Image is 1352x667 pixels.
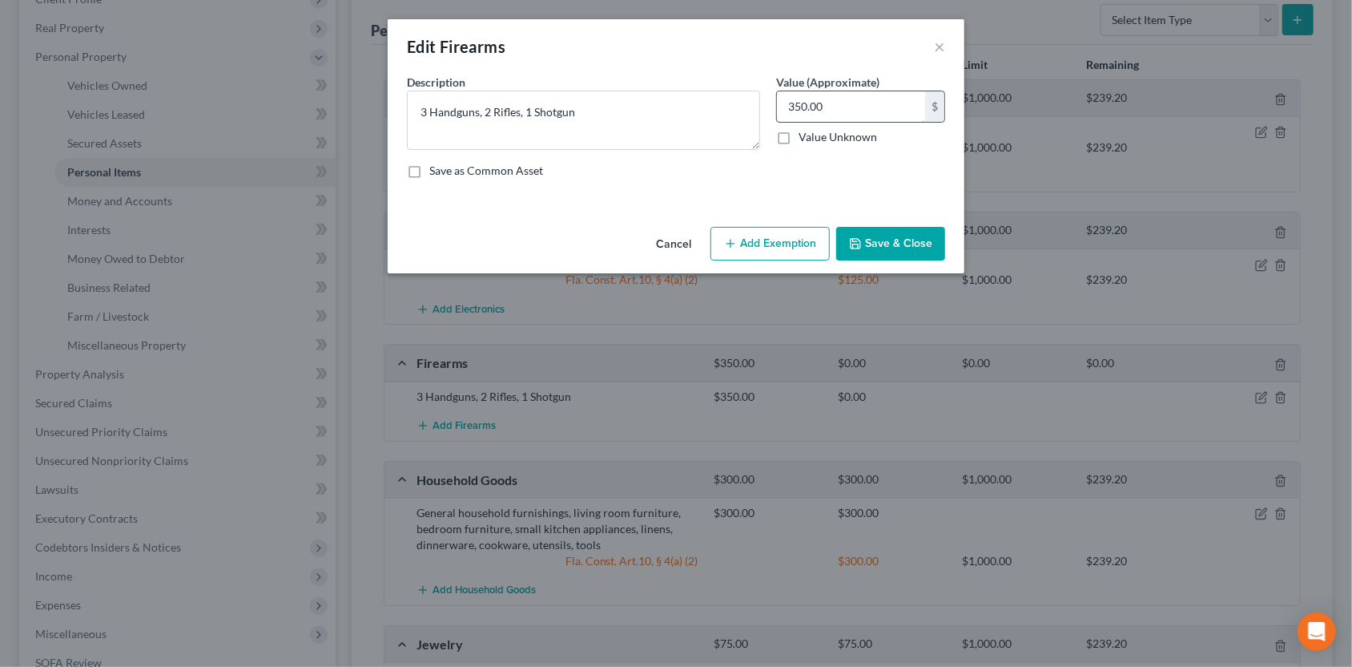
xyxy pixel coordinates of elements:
[643,228,704,261] button: Cancel
[776,74,879,91] label: Value (Approximate)
[710,227,830,261] button: Add Exemption
[429,163,543,179] label: Save as Common Asset
[407,75,465,89] span: Description
[407,35,505,58] div: Edit Firearms
[934,37,945,56] button: ×
[799,129,877,145] label: Value Unknown
[925,91,944,122] div: $
[777,91,925,122] input: 0.00
[836,227,945,261] button: Save & Close
[1298,612,1336,651] div: Open Intercom Messenger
